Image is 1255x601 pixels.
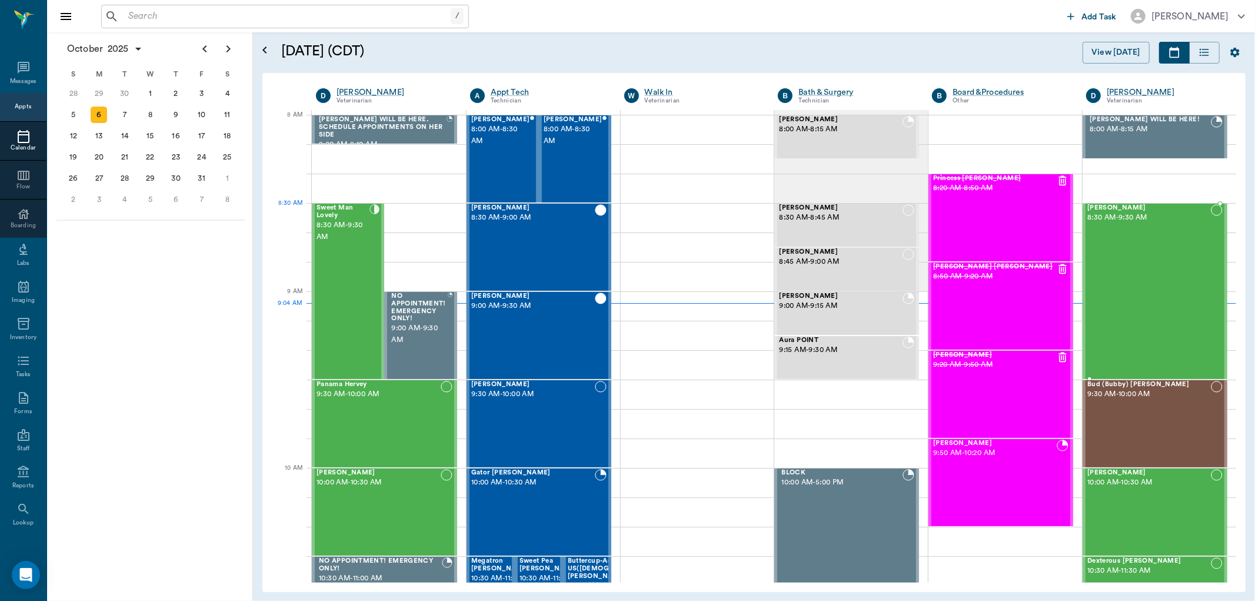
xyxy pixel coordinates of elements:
[116,128,133,144] div: Tuesday, October 14, 2025
[219,107,235,123] div: Saturday, October 11, 2025
[779,204,903,212] span: [PERSON_NAME]
[933,351,1057,359] span: [PERSON_NAME]
[168,85,184,102] div: Thursday, October 2, 2025
[219,191,235,208] div: Saturday, November 8, 2025
[194,170,210,187] div: Friday, October 31, 2025
[14,407,32,416] div: Forms
[65,41,105,57] span: October
[778,88,793,103] div: B
[471,469,595,477] span: Gator [PERSON_NAME]
[471,204,595,212] span: [PERSON_NAME]
[798,87,914,98] div: Bath & Surgery
[491,96,607,106] div: Technician
[281,42,590,61] h5: [DATE] (CDT)
[1063,5,1121,27] button: Add Task
[91,170,107,187] div: Monday, October 27, 2025
[1086,88,1101,103] div: D
[645,87,761,98] a: Walk In
[779,300,903,312] span: 9:00 AM - 9:15 AM
[116,85,133,102] div: Tuesday, September 30, 2025
[219,149,235,165] div: Saturday, October 25, 2025
[194,85,210,102] div: Friday, October 3, 2025
[467,380,611,468] div: NOT_CONFIRMED, 9:30 AM - 10:00 AM
[319,116,447,138] span: [PERSON_NAME] WILL BE HERE. SCHEDULE APPOINTMENTS ON HER SIDE
[258,28,272,73] button: Open calendar
[105,41,131,57] span: 2025
[471,124,530,147] span: 8:00 AM - 8:30 AM
[774,291,919,336] div: BOOKED, 9:00 AM - 9:15 AM
[189,65,215,83] div: F
[17,259,29,268] div: Labs
[142,170,159,187] div: Wednesday, October 29, 2025
[217,37,240,61] button: Next page
[142,128,159,144] div: Wednesday, October 15, 2025
[65,149,82,165] div: Sunday, October 19, 2025
[272,109,302,138] div: 8 AM
[194,191,210,208] div: Friday, November 7, 2025
[91,128,107,144] div: Monday, October 13, 2025
[319,557,442,573] span: NO APPOINTMENT! EMERGENCY ONLY!
[781,469,903,477] span: BLOCK
[272,285,302,315] div: 9 AM
[142,149,159,165] div: Wednesday, October 22, 2025
[1087,557,1211,565] span: Dexterous [PERSON_NAME]
[471,557,530,573] span: Megatron [PERSON_NAME]
[12,561,40,589] div: Open Intercom Messenger
[774,203,919,247] div: NOT_CONFIRMED, 8:30 AM - 8:45 AM
[1087,204,1211,212] span: [PERSON_NAME]
[779,124,903,135] span: 8:00 AM - 8:15 AM
[928,439,1073,527] div: BOOKED, 9:50 AM - 10:20 AM
[779,256,903,268] span: 8:45 AM - 9:00 AM
[1107,87,1223,98] a: [PERSON_NAME]
[932,88,947,103] div: B
[65,85,82,102] div: Sunday, September 28, 2025
[116,107,133,123] div: Tuesday, October 7, 2025
[1151,9,1229,24] div: [PERSON_NAME]
[1087,477,1211,489] span: 10:00 AM - 10:30 AM
[539,115,611,203] div: CHECKED_OUT, 8:00 AM - 8:30 AM
[384,291,457,380] div: BOOKED, 9:00 AM - 9:30 AM
[520,557,578,573] span: Sweet Pea [PERSON_NAME]
[391,293,447,323] span: NO APPOINTMENT! EMERGENCY ONLY!
[214,65,240,83] div: S
[471,300,595,312] span: 9:00 AM - 9:30 AM
[471,116,530,124] span: [PERSON_NAME]
[1087,469,1211,477] span: [PERSON_NAME]
[933,440,1057,447] span: [PERSON_NAME]
[928,350,1073,439] div: CANCELED, 9:20 AM - 9:50 AM
[168,191,184,208] div: Thursday, November 6, 2025
[194,149,210,165] div: Friday, October 24, 2025
[65,107,82,123] div: Sunday, October 5, 2025
[116,170,133,187] div: Tuesday, October 28, 2025
[61,37,149,61] button: October2025
[16,370,31,379] div: Tasks
[1121,5,1254,27] button: [PERSON_NAME]
[645,96,761,106] div: Veterinarian
[624,88,639,103] div: W
[272,462,302,492] div: 10 AM
[116,191,133,208] div: Tuesday, November 4, 2025
[774,247,919,291] div: NOT_CONFIRMED, 8:45 AM - 9:00 AM
[1083,203,1227,380] div: NOT_CONFIRMED, 8:30 AM - 9:30 AM
[779,116,903,124] span: [PERSON_NAME]
[933,175,1057,182] span: Princess [PERSON_NAME]
[54,5,78,28] button: Close drawer
[219,170,235,187] div: Saturday, November 1, 2025
[112,65,138,83] div: T
[17,444,29,453] div: Staff
[337,87,452,98] a: [PERSON_NAME]
[65,128,82,144] div: Sunday, October 12, 2025
[467,291,611,380] div: CHECKED_OUT, 9:00 AM - 9:30 AM
[219,85,235,102] div: Saturday, October 4, 2025
[65,191,82,208] div: Sunday, November 2, 2025
[317,204,369,220] span: Sweet Man Lovely
[116,149,133,165] div: Tuesday, October 21, 2025
[1087,389,1211,400] span: 9:30 AM - 10:00 AM
[491,87,607,98] a: Appt Tech
[317,469,441,477] span: [PERSON_NAME]
[163,65,189,83] div: T
[319,573,442,585] span: 10:30 AM - 11:00 AM
[86,65,112,83] div: M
